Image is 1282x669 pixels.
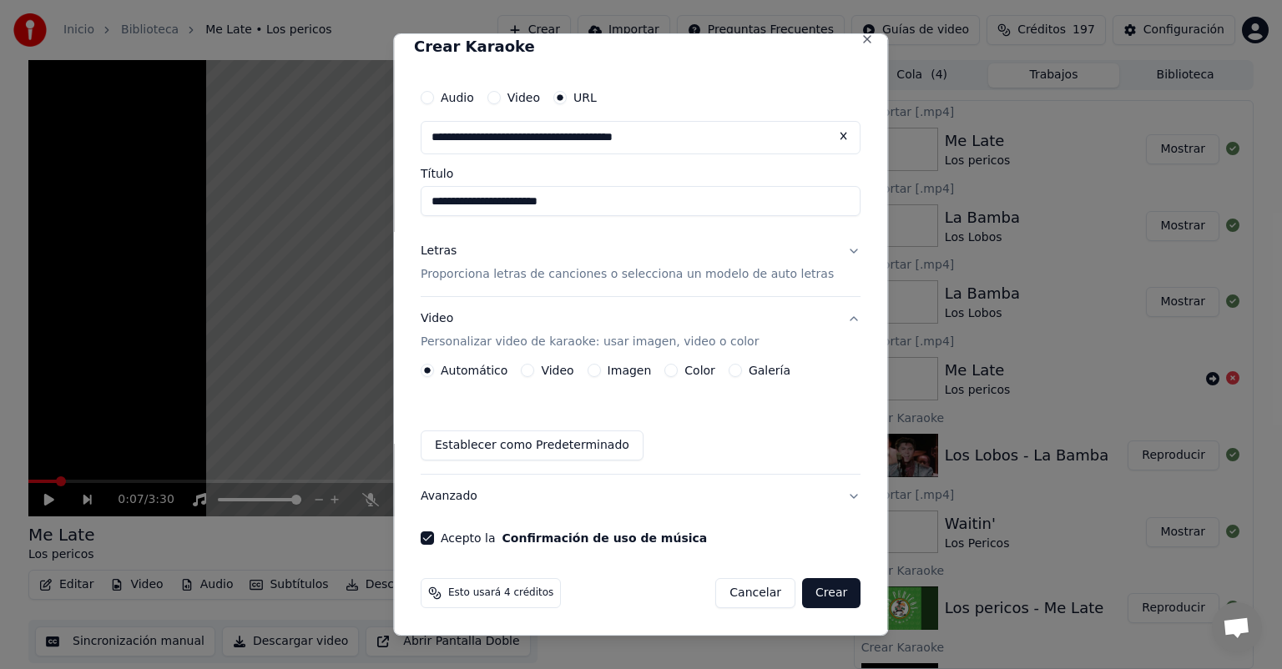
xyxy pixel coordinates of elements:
label: Color [685,365,716,376]
button: LetrasProporciona letras de canciones o selecciona un modelo de auto letras [421,229,861,296]
label: Automático [441,365,507,376]
label: Video [542,365,574,376]
button: Crear [802,578,861,608]
span: Esto usará 4 créditos [448,586,553,600]
div: VideoPersonalizar video de karaoke: usar imagen, video o color [421,364,861,474]
label: Título [421,168,861,179]
button: Cancelar [716,578,796,608]
label: Galería [749,365,790,376]
button: VideoPersonalizar video de karaoke: usar imagen, video o color [421,297,861,364]
label: Acepto la [441,532,707,544]
label: Imagen [608,365,652,376]
button: Acepto la [502,532,708,544]
div: Letras [421,243,457,259]
div: Video [421,310,759,350]
h2: Crear Karaoke [414,39,867,54]
button: Avanzado [421,475,861,518]
p: Proporciona letras de canciones o selecciona un modelo de auto letras [421,266,834,283]
label: Video [507,92,540,103]
label: URL [573,92,597,103]
p: Personalizar video de karaoke: usar imagen, video o color [421,334,759,350]
button: Establecer como Predeterminado [421,430,644,460]
label: Audio [441,92,474,103]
